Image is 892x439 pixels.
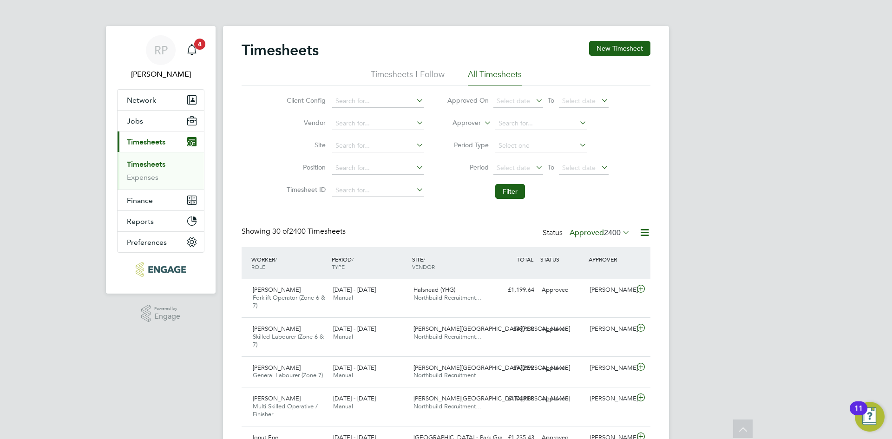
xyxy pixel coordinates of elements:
span: Richard Pogmore [117,69,204,80]
span: Select date [562,164,596,172]
input: Search for... [332,139,424,152]
span: To [545,94,557,106]
div: Approved [538,321,586,337]
span: [DATE] - [DATE] [333,286,376,294]
input: Search for... [332,162,424,175]
div: Approved [538,282,586,298]
div: £1,199.64 [490,282,538,298]
span: Timesheets [127,138,165,146]
span: To [545,161,557,173]
div: Timesheets [118,152,204,190]
li: All Timesheets [468,69,522,85]
input: Search for... [495,117,587,130]
span: Halsnead (YHG) [413,286,455,294]
span: Manual [333,294,353,301]
span: Forklift Operator (Zone 6 & 7) [253,294,325,309]
span: [PERSON_NAME] [253,364,301,372]
span: Select date [562,97,596,105]
span: General Labourer (Zone 7) [253,371,323,379]
span: TOTAL [517,256,533,263]
span: Powered by [154,305,180,313]
span: Northbuild Recruitment… [413,333,482,341]
input: Search for... [332,117,424,130]
span: [PERSON_NAME] [253,394,301,402]
input: Select one [495,139,587,152]
label: Approver [439,118,481,128]
span: [PERSON_NAME][GEOGRAPHIC_DATA][PERSON_NAME] [413,325,570,333]
span: Finance [127,196,153,205]
img: northbuildrecruit-logo-retina.png [136,262,185,277]
span: [PERSON_NAME][GEOGRAPHIC_DATA][PERSON_NAME] [413,364,570,372]
button: Finance [118,190,204,210]
span: ROLE [251,263,265,270]
label: Vendor [284,118,326,127]
span: Northbuild Recruitment… [413,402,482,410]
label: Period [447,163,489,171]
a: Powered byEngage [141,305,181,322]
a: Go to home page [117,262,204,277]
label: Site [284,141,326,149]
div: Showing [242,227,348,236]
span: Manual [333,402,353,410]
span: VENDOR [412,263,435,270]
div: [PERSON_NAME] [586,391,635,406]
span: 4 [194,39,205,50]
span: [DATE] - [DATE] [333,364,376,372]
span: 2400 [604,228,621,237]
label: Client Config [284,96,326,105]
span: / [352,256,354,263]
div: WORKER [249,251,329,275]
div: [PERSON_NAME] [586,360,635,376]
div: 11 [854,408,863,420]
div: £897.30 [490,321,538,337]
div: Approved [538,391,586,406]
div: PERIOD [329,251,410,275]
div: SITE [410,251,490,275]
span: Select date [497,97,530,105]
a: Timesheets [127,160,165,169]
label: Period Type [447,141,489,149]
div: Approved [538,360,586,376]
button: Filter [495,184,525,199]
span: 30 of [272,227,289,236]
span: Skilled Labourer (Zone 6 & 7) [253,333,324,348]
div: APPROVER [586,251,635,268]
span: Engage [154,313,180,321]
span: / [275,256,277,263]
div: Status [543,227,632,240]
span: [DATE] - [DATE] [333,394,376,402]
span: Network [127,96,156,105]
span: 2400 Timesheets [272,227,346,236]
span: Jobs [127,117,143,125]
label: Approved [570,228,630,237]
span: / [423,256,425,263]
button: Open Resource Center, 11 new notifications [855,402,885,432]
label: Position [284,163,326,171]
nav: Main navigation [106,26,216,294]
span: [DATE] - [DATE] [333,325,376,333]
button: New Timesheet [589,41,650,56]
div: [PERSON_NAME] [586,321,635,337]
input: Search for... [332,95,424,108]
span: Select date [497,164,530,172]
span: TYPE [332,263,345,270]
a: 4 [183,35,201,65]
h2: Timesheets [242,41,319,59]
div: £972.92 [490,360,538,376]
span: [PERSON_NAME] [253,286,301,294]
span: Reports [127,217,154,226]
span: Northbuild Recruitment… [413,371,482,379]
span: Northbuild Recruitment… [413,294,482,301]
span: Manual [333,333,353,341]
input: Search for... [332,184,424,197]
span: [PERSON_NAME][GEOGRAPHIC_DATA][PERSON_NAME] [413,394,570,402]
button: Jobs [118,111,204,131]
span: [PERSON_NAME] [253,325,301,333]
a: Expenses [127,173,158,182]
button: Preferences [118,232,204,252]
div: [PERSON_NAME] [586,282,635,298]
button: Timesheets [118,131,204,152]
span: Multi Skilled Operative / Finisher [253,402,318,418]
button: Network [118,90,204,110]
li: Timesheets I Follow [371,69,445,85]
